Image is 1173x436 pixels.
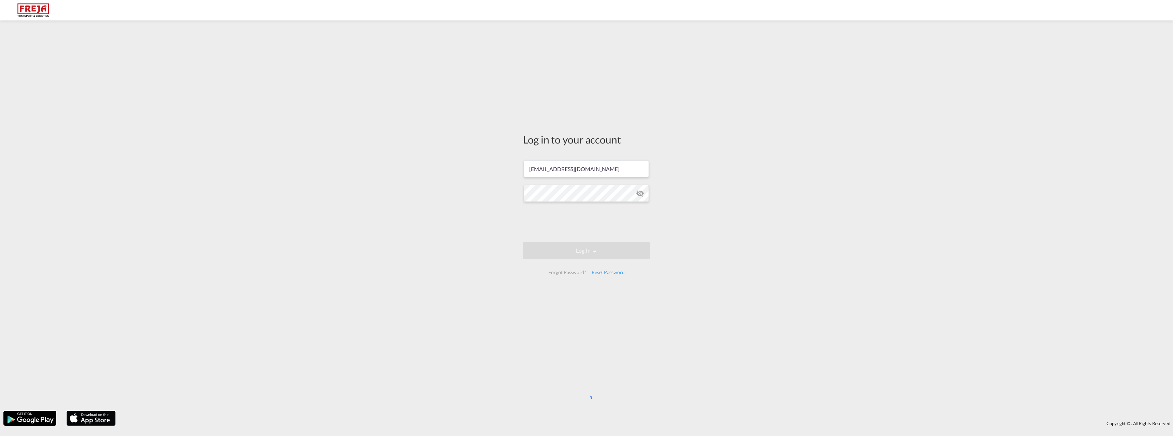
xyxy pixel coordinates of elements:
input: Enter email/phone number [524,160,649,177]
md-icon: icon-eye-off [636,189,644,197]
img: google.png [3,410,57,426]
img: apple.png [66,410,116,426]
img: 586607c025bf11f083711d99603023e7.png [10,3,56,18]
div: Reset Password [589,266,627,279]
iframe: reCAPTCHA [535,209,638,235]
button: LOGIN [523,242,650,259]
div: Copyright © . All Rights Reserved [119,418,1173,429]
div: Log in to your account [523,132,650,147]
div: Forgot Password? [546,266,589,279]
